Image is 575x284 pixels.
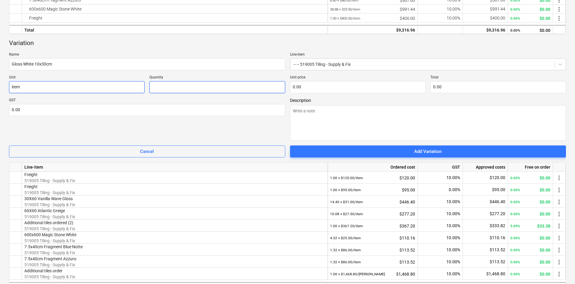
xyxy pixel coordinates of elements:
[24,244,83,249] span: 7.5x40cm Fragment Blue Notte
[330,272,385,276] small: 1.00 × $1,468.80 / [PERSON_NAME]
[140,148,154,155] div: Cancel
[510,236,520,240] small: 0.00%
[330,212,363,216] small: 10.08 × $27.50 / item
[330,220,415,232] div: $367.20
[510,232,550,244] div: $0.00
[414,148,442,155] div: Add Variation
[330,176,363,180] small: 1.00 × $120.00 / item
[330,188,361,192] small: 1.00 × $95.00 / item
[290,98,566,103] span: Description
[465,256,505,268] div: $113.52
[330,244,415,256] div: $113.52
[465,244,505,256] div: $113.52
[330,224,363,228] small: 1.00 × $367.20 / item
[24,214,75,219] span: 519005 Tiling - Supply & Fix
[465,232,505,244] div: $110.16
[24,250,75,255] span: 519005 Tiling - Supply & Fix
[430,75,566,81] p: Total
[24,232,76,237] span: 600x600 Magic Stone White
[24,14,325,22] div: Freight
[24,226,75,231] span: 519005 Tiling - Supply & Fix
[418,14,463,23] div: 10.00%
[510,200,520,204] small: 0.00%
[330,268,415,280] div: $1,468.80
[24,5,325,13] div: 600x600 Magic Stone White
[465,208,505,220] div: $277.20
[418,172,463,184] div: 10.00%
[508,163,553,172] div: Free on order
[510,172,550,184] div: $0.00
[510,184,550,196] div: $0.00
[22,25,328,34] div: Total
[510,176,520,180] small: 0.00%
[24,208,65,213] span: 60X60 Atlantic Greige
[330,200,363,204] small: 14.40 × $31.00 / item
[328,163,418,172] div: Ordered cost
[510,7,520,11] small: 0.00%
[9,39,34,47] p: Variation
[555,174,563,182] span: more_vert
[330,256,415,268] div: $113.52
[418,184,463,196] div: 0.00%
[9,145,285,157] button: Cancel
[465,5,505,14] div: $991.44
[418,163,463,172] div: GST
[545,255,575,284] iframe: Chat Widget
[330,7,360,11] small: 38.88 × $25.50 / item
[510,16,520,20] small: 0.00%
[418,268,463,280] div: 10.00%
[290,52,566,58] p: Line-item
[465,196,505,208] div: $446.40
[330,232,415,244] div: $110.16
[330,172,415,184] div: $120.00
[465,220,505,232] div: $333.82
[9,52,285,58] p: Name
[510,272,520,276] small: 0.00%
[510,212,520,216] small: 0.00%
[330,184,415,196] div: $95.00
[510,26,550,35] div: $0.00
[510,14,550,23] div: $0.00
[555,246,563,254] span: more_vert
[290,75,426,81] p: Unit price
[510,260,520,264] small: 0.00%
[510,220,550,232] div: $33.38
[418,256,463,268] div: 10.00%
[330,236,361,240] small: 4.32 × $25.50 / item
[555,198,563,206] span: more_vert
[465,184,505,196] div: $95.00
[290,145,566,157] button: Add Variation
[418,196,463,208] div: 10.00%
[555,222,563,230] span: more_vert
[555,186,563,194] span: more_vert
[24,178,75,183] span: 519005 Tiling - Supply & Fix
[330,16,360,20] small: 1.00 × $400.00 / item
[330,26,415,35] div: $9,316.96
[9,75,145,81] p: Unit
[510,5,550,14] div: $0.00
[24,220,73,225] span: Additional tiles ordered (2)
[330,260,361,264] small: 1.32 × $86.00 / item
[9,98,285,104] p: GST
[465,172,505,184] div: $120.00
[418,232,463,244] div: 10.00%
[24,238,75,243] span: 519005 Tiling - Supply & Fix
[330,196,415,208] div: $446.40
[330,14,415,23] div: $400.00
[465,26,505,35] div: $9,316.96
[330,5,415,14] div: $991.44
[24,172,38,177] span: Freight
[24,196,73,201] span: 30X60 Vanilla Wave Gloss
[418,220,463,232] div: 10.00%
[149,75,285,81] p: Quantity
[465,268,505,280] div: $1,468.80
[22,163,328,172] div: Line-item
[510,224,520,228] small: 9.09%
[418,244,463,256] div: 10.00%
[510,188,520,192] small: 0.00%
[555,15,563,22] span: more_vert
[510,244,550,256] div: $0.00
[24,274,75,279] span: 519005 Tiling - Supply & Fix
[24,184,38,189] span: Frieght
[465,14,505,23] div: $400.00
